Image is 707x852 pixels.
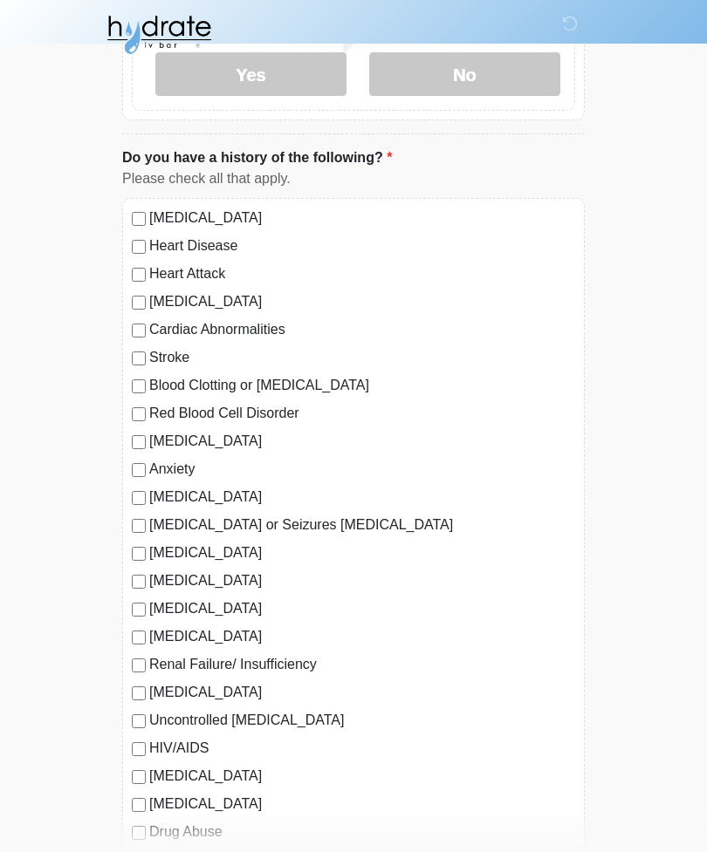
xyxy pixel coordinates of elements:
[132,241,146,255] input: Heart Disease
[149,404,575,425] label: Red Blood Cell Disorder
[132,269,146,283] input: Heart Attack
[149,515,575,536] label: [MEDICAL_DATA] or Seizures [MEDICAL_DATA]
[122,148,392,169] label: Do you have a history of the following?
[149,767,575,787] label: [MEDICAL_DATA]
[369,53,560,97] label: No
[149,822,575,843] label: Drug Abuse
[132,715,146,729] input: Uncontrolled [MEDICAL_DATA]
[149,543,575,564] label: [MEDICAL_DATA]
[132,408,146,422] input: Red Blood Cell Disorder
[149,460,575,481] label: Anxiety
[149,348,575,369] label: Stroke
[149,320,575,341] label: Cardiac Abnormalities
[149,599,575,620] label: [MEDICAL_DATA]
[149,683,575,704] label: [MEDICAL_DATA]
[132,492,146,506] input: [MEDICAL_DATA]
[122,169,585,190] div: Please check all that apply.
[132,631,146,645] input: [MEDICAL_DATA]
[132,436,146,450] input: [MEDICAL_DATA]
[149,236,575,257] label: Heart Disease
[149,292,575,313] label: [MEDICAL_DATA]
[132,771,146,785] input: [MEDICAL_DATA]
[132,576,146,590] input: [MEDICAL_DATA]
[132,603,146,617] input: [MEDICAL_DATA]
[149,794,575,815] label: [MEDICAL_DATA]
[132,827,146,841] input: Drug Abuse
[149,655,575,676] label: Renal Failure/ Insufficiency
[149,208,575,229] label: [MEDICAL_DATA]
[149,627,575,648] label: [MEDICAL_DATA]
[132,520,146,534] input: [MEDICAL_DATA] or Seizures [MEDICAL_DATA]
[132,687,146,701] input: [MEDICAL_DATA]
[132,743,146,757] input: HIV/AIDS
[132,548,146,562] input: [MEDICAL_DATA]
[132,464,146,478] input: Anxiety
[132,380,146,394] input: Blood Clotting or [MEDICAL_DATA]
[149,739,575,760] label: HIV/AIDS
[155,53,347,97] label: Yes
[149,376,575,397] label: Blood Clotting or [MEDICAL_DATA]
[149,487,575,508] label: [MEDICAL_DATA]
[132,659,146,673] input: Renal Failure/ Insufficiency
[149,264,575,285] label: Heart Attack
[132,213,146,227] input: [MEDICAL_DATA]
[132,799,146,813] input: [MEDICAL_DATA]
[132,352,146,366] input: Stroke
[149,711,575,732] label: Uncontrolled [MEDICAL_DATA]
[132,324,146,338] input: Cardiac Abnormalities
[149,432,575,453] label: [MEDICAL_DATA]
[105,13,213,57] img: Hydrate IV Bar - Fort Collins Logo
[149,571,575,592] label: [MEDICAL_DATA]
[132,296,146,310] input: [MEDICAL_DATA]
